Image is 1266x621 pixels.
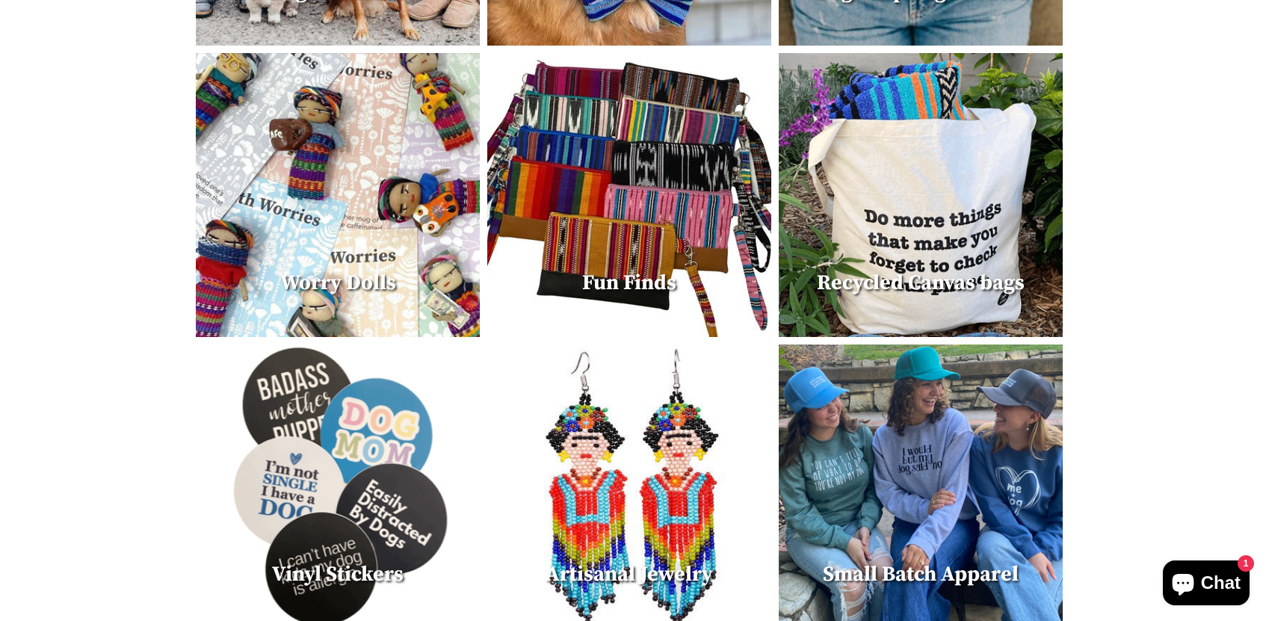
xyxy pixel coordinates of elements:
a: Fun Finds [487,53,771,350]
span: Recycled Canvas bags [817,270,1025,296]
span: Artisanal Jewelry [546,561,713,587]
span: Worry Dolls [280,270,396,296]
span: Fun Finds [582,270,676,296]
a: Recycled Canvas bags [779,53,1063,350]
inbox-online-store-chat: Shopify online store chat [1158,560,1254,609]
span: Vinyl Stickers [272,561,404,587]
a: Worry Dolls [196,53,480,350]
span: Small Batch Apparel [823,561,1019,587]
